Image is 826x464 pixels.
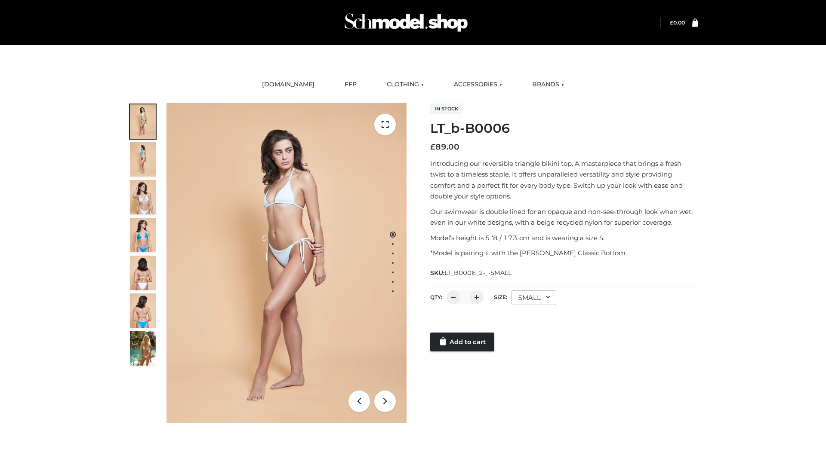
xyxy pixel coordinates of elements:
[430,206,698,228] p: Our swimwear is double lined for an opaque and non-see-through look when wet, even in our white d...
[526,75,570,94] a: BRANDS
[430,142,435,152] span: £
[444,269,512,277] span: LT_B0006_2-_-SMALL
[670,19,673,26] span: £
[166,103,407,423] img: ArielClassicBikiniTop_CloudNine_AzureSky_OW114ECO_1
[130,104,156,139] img: ArielClassicBikiniTop_CloudNine_AzureSky_OW114ECO_1-scaled.jpg
[430,104,462,114] span: In stock
[447,75,509,94] a: ACCESSORIES
[430,268,512,278] span: SKU:
[430,142,459,152] bdi: 89.00
[256,75,321,94] a: [DOMAIN_NAME]
[130,180,156,214] img: ArielClassicBikiniTop_CloudNine_AzureSky_OW114ECO_3-scaled.jpg
[130,331,156,366] img: Arieltop_CloudNine_AzureSky2.jpg
[494,294,507,300] label: Size:
[670,19,685,26] bdi: 0.00
[130,293,156,328] img: ArielClassicBikiniTop_CloudNine_AzureSky_OW114ECO_8-scaled.jpg
[342,6,471,40] img: Schmodel Admin 964
[670,19,685,26] a: £0.00
[130,256,156,290] img: ArielClassicBikiniTop_CloudNine_AzureSky_OW114ECO_7-scaled.jpg
[430,333,494,351] a: Add to cart
[430,158,698,202] p: Introducing our reversible triangle bikini top. A masterpiece that brings a fresh twist to a time...
[430,232,698,244] p: Model’s height is 5 ‘8 / 173 cm and is wearing a size S.
[430,247,698,259] p: *Model is pairing it with the [PERSON_NAME] Classic Bottom
[130,218,156,252] img: ArielClassicBikiniTop_CloudNine_AzureSky_OW114ECO_4-scaled.jpg
[380,75,430,94] a: CLOTHING
[430,121,698,136] h1: LT_b-B0006
[430,294,442,300] label: QTY:
[512,290,556,305] div: SMALL
[338,75,363,94] a: FFP
[130,142,156,177] img: ArielClassicBikiniTop_CloudNine_AzureSky_OW114ECO_2-scaled.jpg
